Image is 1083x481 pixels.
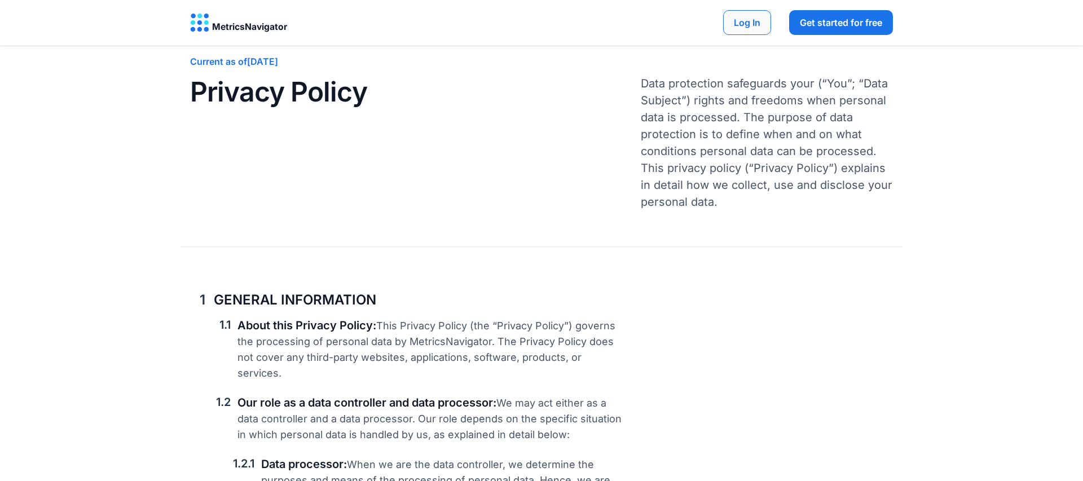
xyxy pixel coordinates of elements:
a: MetricsNavigator [190,14,287,32]
button: Get started for free [789,10,893,35]
button: Log In [723,10,771,35]
p: This Privacy Policy (the “Privacy Policy”) governs the processing of personal data by MetricsNavi... [237,318,623,381]
p: Data protection safeguards your (“You”; “Data Subject”) rights and freedoms when personal data is... [641,75,893,210]
h4: GENERAL INFORMATION [214,287,623,309]
h4: MetricsNavigator [212,22,287,32]
p: We may act either as a data controller and a data processor. Our role depends on the specific sit... [237,395,623,443]
h4: Current as of [DATE] [190,55,893,68]
a: Get started for free [789,17,893,28]
h2: Privacy Policy [190,75,623,109]
span: Our role as a data controller and data processor: [237,392,496,409]
span: Log In [734,16,760,29]
span: About this Privacy Policy: [237,315,376,332]
span: Data processor: [261,453,347,471]
span: Get started for free [800,16,882,29]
